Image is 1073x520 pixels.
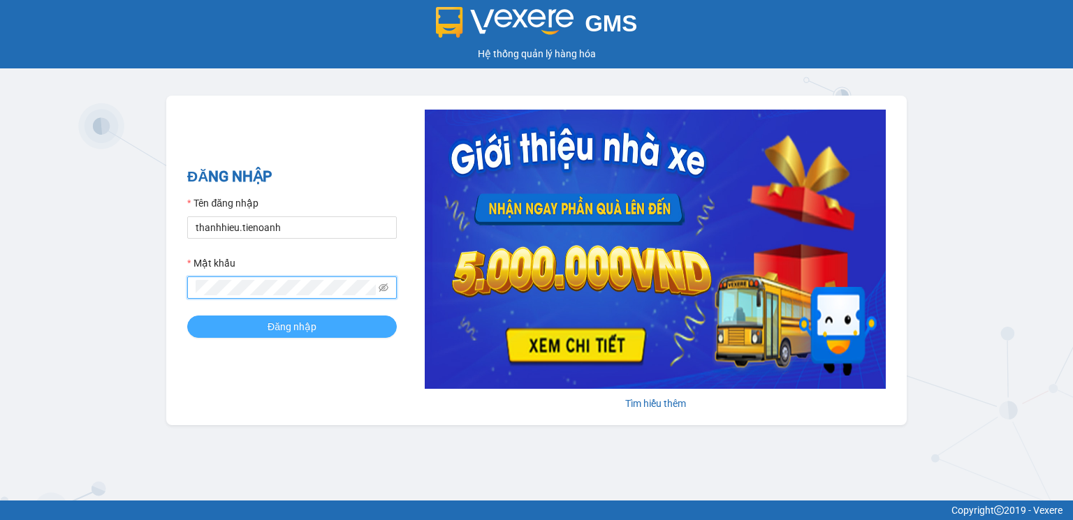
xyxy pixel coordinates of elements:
label: Mật khẩu [187,255,235,271]
span: eye-invisible [379,283,388,292]
div: Tìm hiểu thêm [425,396,886,411]
span: GMS [585,10,637,36]
button: Đăng nhập [187,315,397,338]
h2: ĐĂNG NHẬP [187,165,397,188]
a: GMS [436,21,638,32]
div: Hệ thống quản lý hàng hóa [3,46,1070,61]
img: logo 2 [436,7,574,38]
label: Tên đăng nhập [187,195,258,211]
img: banner-0 [425,110,886,389]
input: Mật khẩu [196,280,376,295]
span: copyright [994,505,1004,515]
div: Copyright 2019 - Vexere [10,503,1063,518]
input: Tên đăng nhập [187,216,397,239]
span: Đăng nhập [268,319,316,334]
